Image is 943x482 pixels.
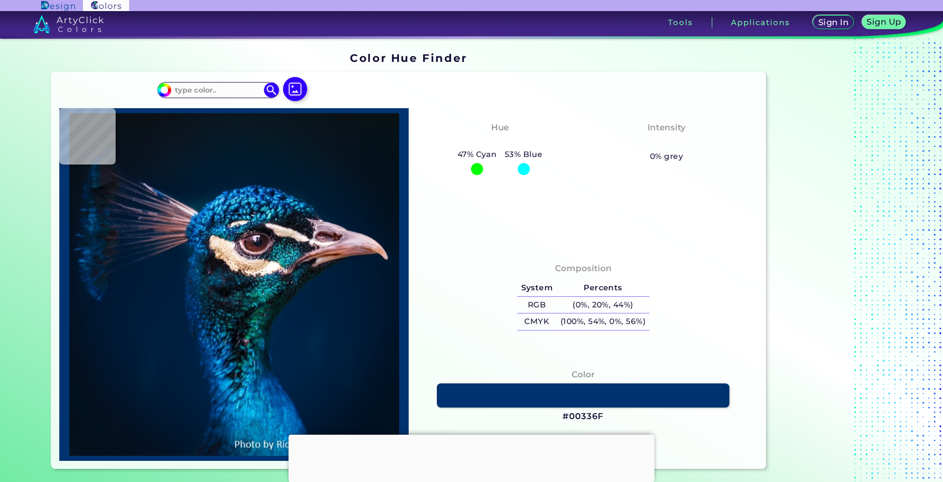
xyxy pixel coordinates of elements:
[555,261,612,276] h4: Composition
[647,120,686,135] h4: Intensity
[731,19,790,26] h3: Applications
[289,435,654,480] iframe: Advertisement
[471,136,528,148] h3: Cyan-Blue
[33,15,104,33] img: logo_artyclick_colors_white.svg
[650,150,683,163] h5: 0% grey
[264,83,279,98] img: icon search
[556,280,649,296] h5: Percents
[562,411,604,423] h3: #00336F
[283,77,307,101] img: icon picture
[770,48,896,473] iframe: Advertisement
[517,313,556,330] h5: CMYK
[645,136,689,148] h3: Vibrant
[869,18,900,26] h5: Sign Up
[64,113,404,456] img: img_pavlin.jpg
[517,280,556,296] h5: System
[556,297,649,313] h5: (0%, 20%, 44%)
[668,19,693,26] h3: Tools
[572,367,595,382] h4: Color
[864,16,904,29] a: Sign Up
[815,16,852,29] a: Sign In
[171,83,265,97] input: type color..
[820,19,847,26] h5: Sign In
[491,120,509,135] h4: Hue
[41,1,75,11] img: ArtyClick Design logo
[453,148,501,161] h5: 47% Cyan
[517,297,556,313] h5: RGB
[350,50,467,65] h1: Color Hue Finder
[556,313,649,330] h5: (100%, 54%, 0%, 56%)
[501,148,546,161] h5: 53% Blue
